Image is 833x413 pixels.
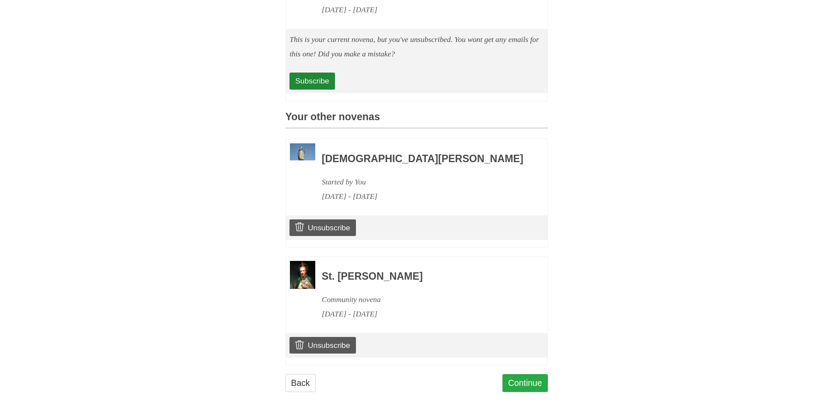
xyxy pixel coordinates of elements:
[289,73,335,89] a: Subscribe
[322,307,524,321] div: [DATE] - [DATE]
[289,219,356,236] a: Unsubscribe
[290,261,315,288] img: Novena image
[322,153,524,165] h3: [DEMOGRAPHIC_DATA][PERSON_NAME]
[322,175,524,189] div: Started by You
[502,374,548,392] a: Continue
[289,35,539,58] em: This is your current novena, but you've unsubscribed. You wont get any emails for this one! Did y...
[322,271,524,282] h3: St. [PERSON_NAME]
[322,292,524,307] div: Community novena
[322,189,524,204] div: [DATE] - [DATE]
[322,3,524,17] div: [DATE] - [DATE]
[286,374,316,392] a: Back
[290,143,315,160] img: Novena image
[286,111,548,128] h3: Your other novenas
[289,337,356,354] a: Unsubscribe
